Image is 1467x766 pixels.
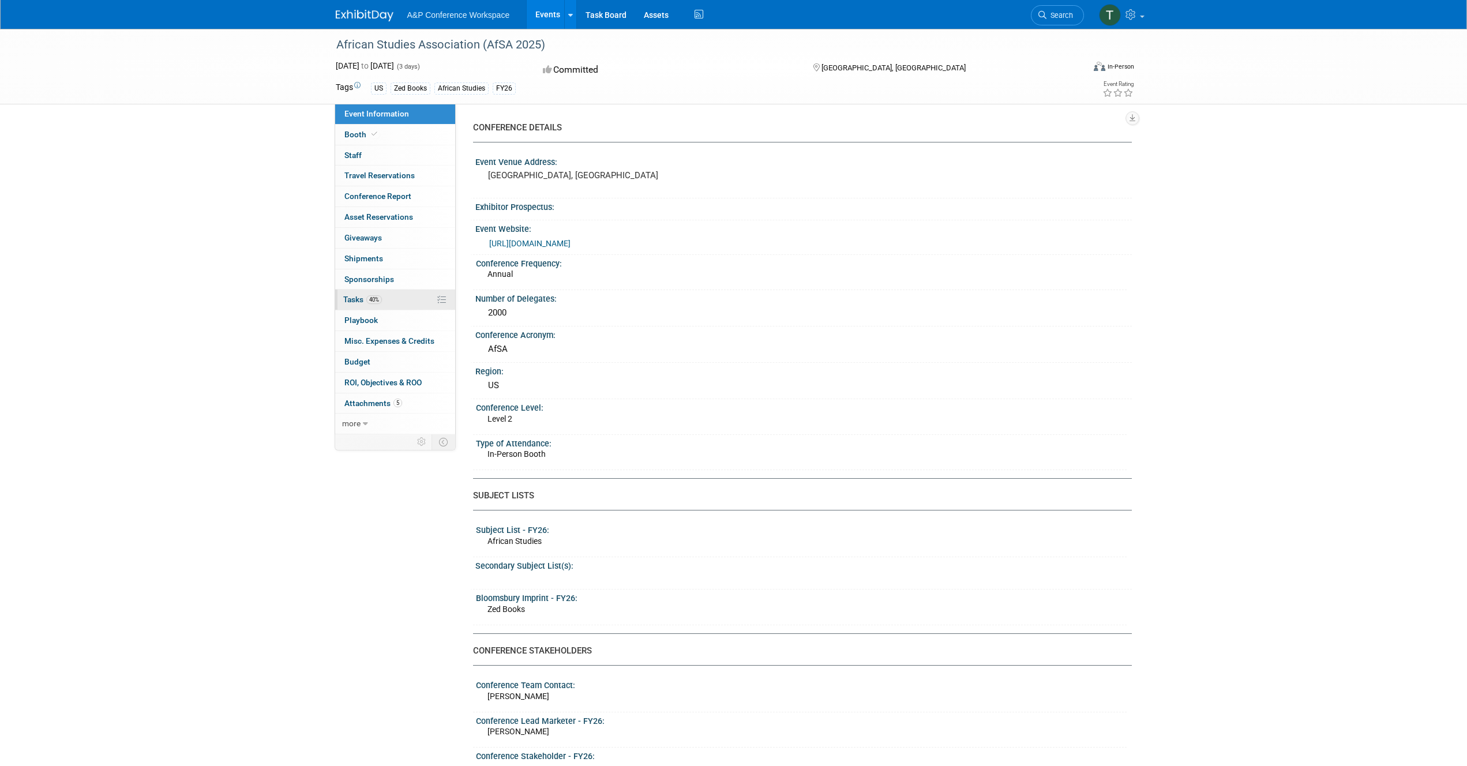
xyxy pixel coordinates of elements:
span: Conference Report [344,191,411,201]
div: Bloomsbury Imprint - FY26: [476,589,1127,604]
div: SUBJECT LISTS [473,490,1123,502]
div: Type of Attendance: [476,435,1127,449]
a: Misc. Expenses & Credits [335,331,455,351]
a: Staff [335,145,455,166]
div: Event Rating [1102,81,1134,87]
span: Zed Books [487,604,525,614]
a: Playbook [335,310,455,331]
a: Booth [335,125,455,145]
div: Conference Frequency: [476,255,1127,269]
span: (3 days) [396,63,420,70]
span: Asset Reservations [344,212,413,221]
a: ROI, Objectives & ROO [335,373,455,393]
div: Event Website: [475,220,1132,235]
div: Conference Level: [476,399,1127,414]
div: AfSA [484,340,1123,358]
span: Travel Reservations [344,171,415,180]
img: ExhibitDay [336,10,393,21]
span: In-Person Booth [487,449,546,459]
span: [DATE] [DATE] [336,61,394,70]
span: Annual [487,269,513,279]
div: Region: [475,363,1132,377]
div: 2000 [484,304,1123,322]
span: A&P Conference Workspace [407,10,510,20]
div: FY26 [493,82,516,95]
a: Travel Reservations [335,166,455,186]
span: [PERSON_NAME] [487,692,549,701]
div: Zed Books [391,82,430,95]
span: Level 2 [487,414,512,423]
span: to [359,61,370,70]
span: African Studies [487,536,542,546]
span: Search [1046,11,1073,20]
div: Secondary Subject List(s): [475,557,1132,572]
div: CONFERENCE DETAILS [473,122,1123,134]
span: more [342,419,361,428]
span: [GEOGRAPHIC_DATA], [GEOGRAPHIC_DATA] [821,63,966,72]
a: Sponsorships [335,269,455,290]
span: 40% [366,295,382,304]
div: Committed [539,60,794,80]
a: Attachments5 [335,393,455,414]
div: Conference Acronym: [475,326,1132,341]
img: Format-Inperson.png [1094,62,1105,71]
div: African Studies [434,82,489,95]
span: 5 [393,399,402,407]
pre: [GEOGRAPHIC_DATA], [GEOGRAPHIC_DATA] [488,170,736,181]
span: Giveaways [344,233,382,242]
span: Shipments [344,254,383,263]
span: Budget [344,357,370,366]
td: Personalize Event Tab Strip [412,434,432,449]
div: CONFERENCE STAKEHOLDERS [473,645,1123,657]
span: Event Information [344,109,409,118]
div: Conference Lead Marketer - FY26: [476,712,1127,727]
td: Toggle Event Tabs [432,434,455,449]
span: Staff [344,151,362,160]
a: Search [1031,5,1084,25]
span: Sponsorships [344,275,394,284]
a: more [335,414,455,434]
a: Event Information [335,104,455,124]
div: African Studies Association (AfSA 2025) [332,35,1067,55]
img: Tia Ali [1099,4,1121,26]
a: Budget [335,352,455,372]
div: Event Venue Address: [475,153,1132,168]
div: US [484,377,1123,395]
div: Exhibitor Prospectus: [475,198,1132,213]
td: Tags [336,81,361,95]
div: In-Person [1107,62,1134,71]
a: Asset Reservations [335,207,455,227]
div: US [371,82,387,95]
div: Conference Stakeholder - FY26: [476,748,1127,762]
span: Misc. Expenses & Credits [344,336,434,346]
div: Subject List - FY26: [476,521,1127,536]
div: Number of Delegates: [475,290,1132,305]
a: Shipments [335,249,455,269]
span: Booth [344,130,380,139]
i: Booth reservation complete [372,131,377,137]
span: Playbook [344,316,378,325]
a: Giveaways [335,228,455,248]
span: [PERSON_NAME] [487,727,549,736]
a: Conference Report [335,186,455,206]
span: Tasks [343,295,382,304]
div: Event Format [1016,60,1135,77]
span: Attachments [344,399,402,408]
div: Conference Team Contact: [476,677,1127,691]
a: [URL][DOMAIN_NAME] [489,239,571,248]
a: Tasks40% [335,290,455,310]
span: ROI, Objectives & ROO [344,378,422,387]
